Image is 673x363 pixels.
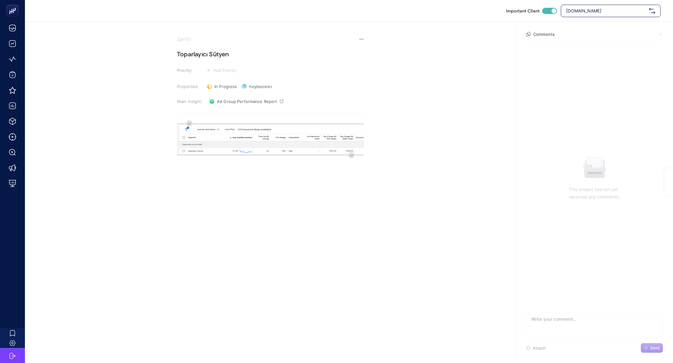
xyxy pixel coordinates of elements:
[177,99,203,104] h3: Main insight:
[186,120,193,127] div: Insert paragraph before block
[217,99,277,104] span: Ad Group Performance Report
[533,346,546,351] span: Attach
[177,120,364,244] div: Rich Text Editor. Editing area: main
[204,67,238,74] button: Add Priority
[177,37,191,42] time: [DATE]
[650,346,660,351] span: Send
[207,96,286,106] a: Ad Group Performance Report
[569,186,620,201] p: This project has not yet received any comments.
[566,8,647,14] span: [DOMAIN_NAME]
[177,68,203,73] h3: Priority:
[177,49,364,59] h1: Toparlayıcı Sütyen
[177,124,364,155] img: 1755086252536-image.png
[214,84,237,89] span: In Progress
[506,8,540,14] span: Important Client
[249,84,272,89] span: heybooster
[177,84,203,89] h3: Properties:
[649,8,655,14] img: svg%3e
[348,152,355,158] div: Insert paragraph after block
[213,68,236,73] span: Add Priority
[533,32,555,37] h4: Comments
[641,343,663,353] button: Send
